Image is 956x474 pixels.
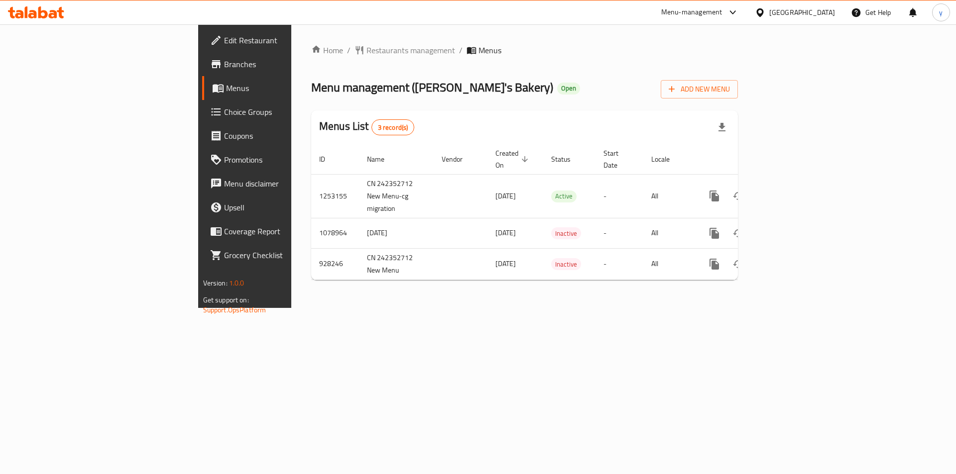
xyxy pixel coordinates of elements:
span: Locale [651,153,683,165]
span: Status [551,153,584,165]
span: 1.0.0 [229,277,244,289]
span: Edit Restaurant [224,34,350,46]
span: Active [551,190,577,202]
span: Promotions [224,154,350,166]
a: Coverage Report [202,219,358,243]
span: Coupons [224,130,350,142]
a: Promotions [202,148,358,172]
td: - [596,218,643,248]
a: Edit Restaurant [202,28,358,52]
span: ID [319,153,338,165]
div: Inactive [551,258,581,270]
span: Menu disclaimer [224,178,350,190]
div: [GEOGRAPHIC_DATA] [769,7,835,18]
a: Choice Groups [202,100,358,124]
td: All [643,174,695,218]
th: Actions [695,144,806,175]
td: - [596,174,643,218]
span: Version: [203,277,228,289]
td: All [643,248,695,280]
a: Grocery Checklist [202,243,358,267]
td: [DATE] [359,218,434,248]
span: Menus [478,44,501,56]
button: more [703,252,726,276]
button: more [703,184,726,208]
span: Coverage Report [224,225,350,237]
button: Change Status [726,252,750,276]
button: Add New Menu [661,80,738,98]
span: Menus [226,82,350,94]
span: 3 record(s) [372,123,414,132]
span: Upsell [224,201,350,213]
span: Restaurants management [366,44,455,56]
span: Grocery Checklist [224,249,350,261]
span: Vendor [442,153,476,165]
span: Created On [495,147,531,171]
span: [DATE] [495,257,516,270]
td: All [643,218,695,248]
span: Open [557,84,580,93]
a: Menu disclaimer [202,172,358,195]
a: Coupons [202,124,358,148]
button: Change Status [726,184,750,208]
div: Inactive [551,227,581,239]
span: Add New Menu [669,83,730,95]
div: Open [557,83,580,95]
span: Name [367,153,397,165]
span: Choice Groups [224,106,350,118]
a: Branches [202,52,358,76]
nav: breadcrumb [311,44,738,56]
div: Menu-management [661,6,722,18]
li: / [459,44,463,56]
a: Upsell [202,195,358,219]
span: Menu management ( [PERSON_NAME]'s Bakery ) [311,76,553,98]
span: Inactive [551,228,581,239]
td: - [596,248,643,280]
button: Change Status [726,221,750,245]
div: Active [551,190,577,202]
a: Menus [202,76,358,100]
td: CN 242352712 New Menu [359,248,434,280]
span: Start Date [603,147,631,171]
span: [DATE] [495,190,516,202]
span: y [939,7,943,18]
div: Total records count [371,119,415,135]
span: Get support on: [203,293,249,306]
td: CN 242352712 New Menu-cg migration [359,174,434,218]
span: Inactive [551,259,581,270]
div: Export file [710,115,734,139]
span: Branches [224,58,350,70]
button: more [703,221,726,245]
a: Support.OpsPlatform [203,303,266,316]
table: enhanced table [311,144,806,280]
a: Restaurants management [355,44,455,56]
h2: Menus List [319,119,414,135]
span: [DATE] [495,226,516,239]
